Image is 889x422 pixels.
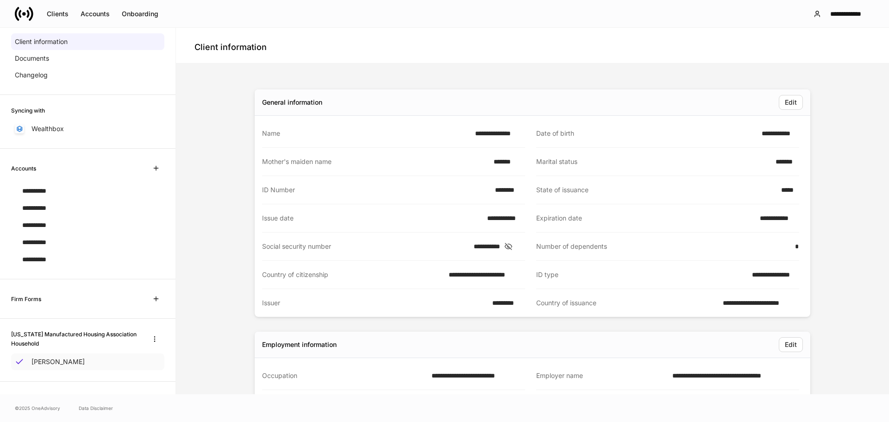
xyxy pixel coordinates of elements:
[262,242,468,251] div: Social security number
[11,353,164,370] a: [PERSON_NAME]
[11,295,41,303] h6: Firm Forms
[536,214,754,223] div: Expiration date
[194,42,267,53] h4: Client information
[15,404,60,412] span: © 2025 OneAdvisory
[31,124,64,133] p: Wealthbox
[779,337,803,352] button: Edit
[11,120,164,137] a: Wealthbox
[262,214,482,223] div: Issue date
[785,341,797,348] div: Edit
[536,157,770,166] div: Marital status
[536,129,756,138] div: Date of birth
[779,95,803,110] button: Edit
[15,70,48,80] p: Changelog
[262,98,322,107] div: General information
[75,6,116,21] button: Accounts
[262,371,426,380] div: Occupation
[47,11,69,17] div: Clients
[41,6,75,21] button: Clients
[11,67,164,83] a: Changelog
[262,157,488,166] div: Mother's maiden name
[11,33,164,50] a: Client information
[15,37,68,46] p: Client information
[536,242,789,251] div: Number of dependents
[536,185,776,195] div: State of issuance
[11,164,36,173] h6: Accounts
[122,11,158,17] div: Onboarding
[262,270,443,279] div: Country of citizenship
[262,185,489,195] div: ID Number
[15,54,49,63] p: Documents
[536,270,746,279] div: ID type
[262,298,487,308] div: Issuer
[536,298,717,308] div: Country of issuance
[11,106,45,115] h6: Syncing with
[116,6,164,21] button: Onboarding
[536,371,667,380] div: Employer name
[79,404,113,412] a: Data Disclaimer
[11,330,138,347] h6: [US_STATE] Manufactured Housing Association Household
[31,357,85,366] p: [PERSON_NAME]
[81,11,110,17] div: Accounts
[11,50,164,67] a: Documents
[785,99,797,106] div: Edit
[262,340,337,349] div: Employment information
[262,129,470,138] div: Name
